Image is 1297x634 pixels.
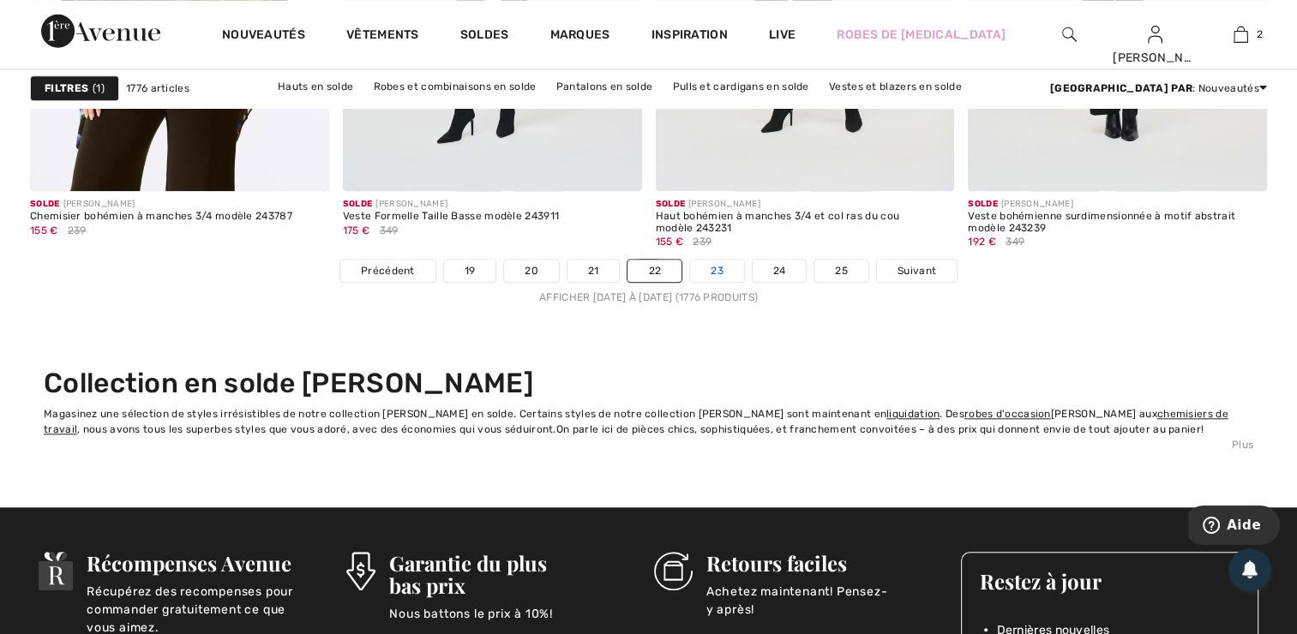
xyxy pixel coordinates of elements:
[1234,24,1248,45] img: Mon panier
[1148,26,1162,42] a: Se connecter
[1148,24,1162,45] img: Mes infos
[343,198,559,211] div: [PERSON_NAME]
[837,26,1006,44] a: Robes de [MEDICAL_DATA]
[44,437,1253,452] div: Plus
[706,552,911,574] h3: Retours faciles
[483,98,577,120] a: Jupes en solde
[968,211,1267,235] div: Veste bohémienne surdimensionnée à motif abstrait modèle 243239
[30,199,60,209] span: Solde
[656,198,955,211] div: [PERSON_NAME]
[269,75,362,98] a: Hauts en solde
[968,236,996,248] span: 192 €
[1198,24,1282,45] a: 2
[87,583,296,617] p: Récupérez des recompenses pour commander gratuitement ce que vous aimez.
[30,211,292,223] div: Chemisier bohémien à manches 3/4 modèle 243787
[1050,81,1267,96] div: : Nouveautés
[44,367,1253,399] h2: Collection en solde [PERSON_NAME]
[504,260,559,282] a: 20
[361,263,415,278] span: Précédent
[1188,505,1280,548] iframe: Ouvre un widget dans lequel vous pouvez trouver plus d’informations
[753,260,807,282] a: 24
[814,260,868,282] a: 25
[389,552,603,596] h3: Garantie du plus bas prix
[877,260,957,282] a: Suivant
[340,260,435,282] a: Précédent
[39,552,73,590] img: Récompenses Avenue
[68,223,87,238] span: 239
[627,260,682,282] a: 22
[30,224,58,236] span: 155 €
[93,81,105,96] span: 1
[549,27,609,45] a: Marques
[769,26,796,44] a: Live
[579,98,756,120] a: Vêtements d'extérieur en solde
[346,27,419,45] a: Vêtements
[548,75,661,98] a: Pantalons en solde
[652,27,728,45] span: Inspiration
[968,198,1267,211] div: [PERSON_NAME]
[664,75,818,98] a: Pulls et cardigans en solde
[343,211,559,223] div: Veste Formelle Taille Basse modèle 243911
[222,27,305,45] a: Nouveautés
[1006,234,1024,249] span: 349
[656,236,684,248] span: 155 €
[343,224,370,236] span: 175 €
[964,408,1051,420] a: robes d'occasion
[567,260,620,282] a: 21
[460,27,509,45] a: Soldes
[693,234,712,249] span: 239
[979,570,1240,592] h3: Restez à jour
[380,223,399,238] span: 349
[444,260,496,282] a: 19
[706,583,911,617] p: Achetez maintenant! Pensez-y après!
[126,81,189,96] span: 1776 articles
[346,552,375,590] img: Garantie du plus bas prix
[656,211,955,235] div: Haut bohémien à manches 3/4 et col ras du cou modèle 243231
[1050,82,1192,94] strong: [GEOGRAPHIC_DATA] par
[87,552,296,574] h3: Récompenses Avenue
[343,199,373,209] span: Solde
[364,75,544,98] a: Robes et combinaisons en solde
[30,290,1267,305] div: Afficher [DATE] à [DATE] (1776 produits)
[41,14,160,48] img: 1ère Avenue
[898,263,936,278] span: Suivant
[1257,27,1263,42] span: 2
[30,259,1267,305] nav: Page navigation
[1113,49,1197,67] div: [PERSON_NAME]
[1062,24,1077,45] img: recherche
[44,406,1253,437] div: Magasinez une sélection de styles irrésistibles de notre collection [PERSON_NAME] en solde. Certa...
[968,199,998,209] span: Solde
[690,260,744,282] a: 23
[656,199,686,209] span: Solde
[886,408,940,420] a: liquidation
[820,75,970,98] a: Vestes et blazers en solde
[45,81,88,96] strong: Filtres
[654,552,693,590] img: Retours faciles
[30,198,292,211] div: [PERSON_NAME]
